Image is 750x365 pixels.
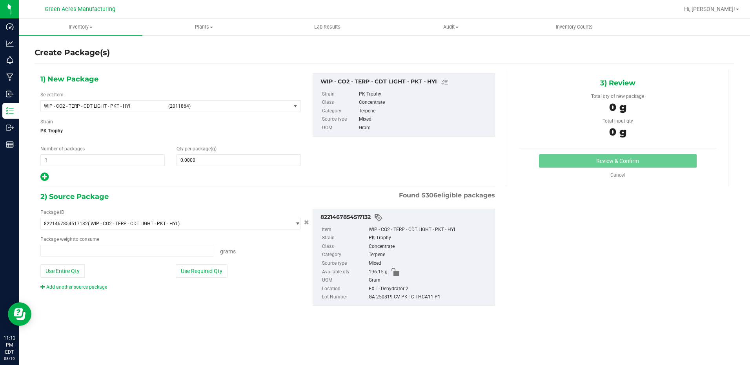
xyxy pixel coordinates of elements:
inline-svg: Inventory [6,107,14,115]
span: 5306 [422,192,437,199]
span: Hi, [PERSON_NAME]! [684,6,735,12]
div: Mixed [359,115,491,124]
span: 8221467854517132 [44,221,88,226]
span: 0 g [609,126,626,138]
label: Category [322,107,357,116]
span: select [291,101,300,112]
div: Concentrate [359,98,491,107]
span: 196.15 g [369,268,388,276]
span: Inventory Counts [545,23,603,31]
span: (2011864) [168,103,288,109]
div: GA-250819-CV-PKT-C-THCA11-P1 [369,293,491,302]
div: Gram [369,276,491,285]
a: Inventory Counts [513,19,636,35]
label: Lot Number [322,293,367,302]
span: Package ID [40,210,64,215]
span: 0 g [609,101,626,114]
div: 8221467854517132 [320,213,491,222]
span: Grams [220,248,236,255]
div: PK Trophy [359,90,491,99]
button: Cancel button [302,217,311,228]
span: Qty per package [177,146,217,152]
div: Terpene [359,107,491,116]
iframe: Resource center [8,302,31,326]
div: Terpene [369,251,491,259]
label: Location [322,285,367,293]
span: (g) [211,146,217,152]
inline-svg: Outbound [6,124,14,132]
button: Review & Confirm [539,154,697,168]
span: Green Acres Manufacturing [45,6,115,13]
a: Inventory [19,19,142,35]
span: select [291,218,300,229]
button: Use Required Qty [176,264,228,278]
label: Category [322,251,367,259]
div: WIP - CO2 - TERP - CDT LIGHT - PKT - HYI [320,78,491,87]
button: Use Entire Qty [40,264,85,278]
span: 2) Source Package [40,191,109,202]
label: Strain [322,90,357,99]
a: Plants [142,19,266,35]
inline-svg: Dashboard [6,23,14,31]
span: Found eligible packages [399,191,495,200]
div: EXT - Dehydrator 2 [369,285,491,293]
label: Available qty [322,268,367,276]
a: Cancel [610,172,625,178]
span: Total qty of new package [591,94,644,99]
label: Select Item [40,91,64,98]
label: Strain [40,118,53,125]
label: Source type [322,115,357,124]
label: Class [322,242,367,251]
span: Plants [143,23,266,31]
span: PK Trophy [40,125,301,137]
inline-svg: Reports [6,141,14,148]
inline-svg: Inbound [6,90,14,98]
span: Total input qty [603,118,633,124]
span: 3) Review [600,77,635,89]
span: WIP - CO2 - TERP - CDT LIGHT - PKT - HYI [44,103,163,109]
span: Add new output [40,176,49,181]
div: Mixed [369,259,491,268]
span: weight [60,237,74,242]
input: 1 [41,155,164,166]
div: Concentrate [369,242,491,251]
span: Lab Results [304,23,351,31]
label: Item [322,226,367,234]
a: Lab Results [266,19,389,35]
span: Number of packages [40,146,85,152]
p: 08/19 [4,356,15,361]
span: Audit [390,23,512,31]
div: Gram [359,124,491,132]
label: Class [322,98,357,107]
a: Add another source package [40,284,107,290]
label: Strain [322,234,367,242]
label: Source type [322,259,367,268]
span: 1) New Package [40,73,98,85]
h4: Create Package(s) [35,47,110,58]
inline-svg: Analytics [6,40,14,47]
a: Audit [389,19,513,35]
inline-svg: Monitoring [6,56,14,64]
inline-svg: Manufacturing [6,73,14,81]
span: Inventory [19,23,142,31]
input: 0.0000 [177,155,300,166]
div: WIP - CO2 - TERP - CDT LIGHT - PKT - HYI [369,226,491,234]
span: ( WIP - CO2 - TERP - CDT LIGHT - PKT - HYI ) [88,221,180,226]
label: UOM [322,276,367,285]
label: UOM [322,124,357,132]
div: PK Trophy [369,234,491,242]
p: 11:12 PM EDT [4,334,15,356]
span: Package to consume [40,237,99,242]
